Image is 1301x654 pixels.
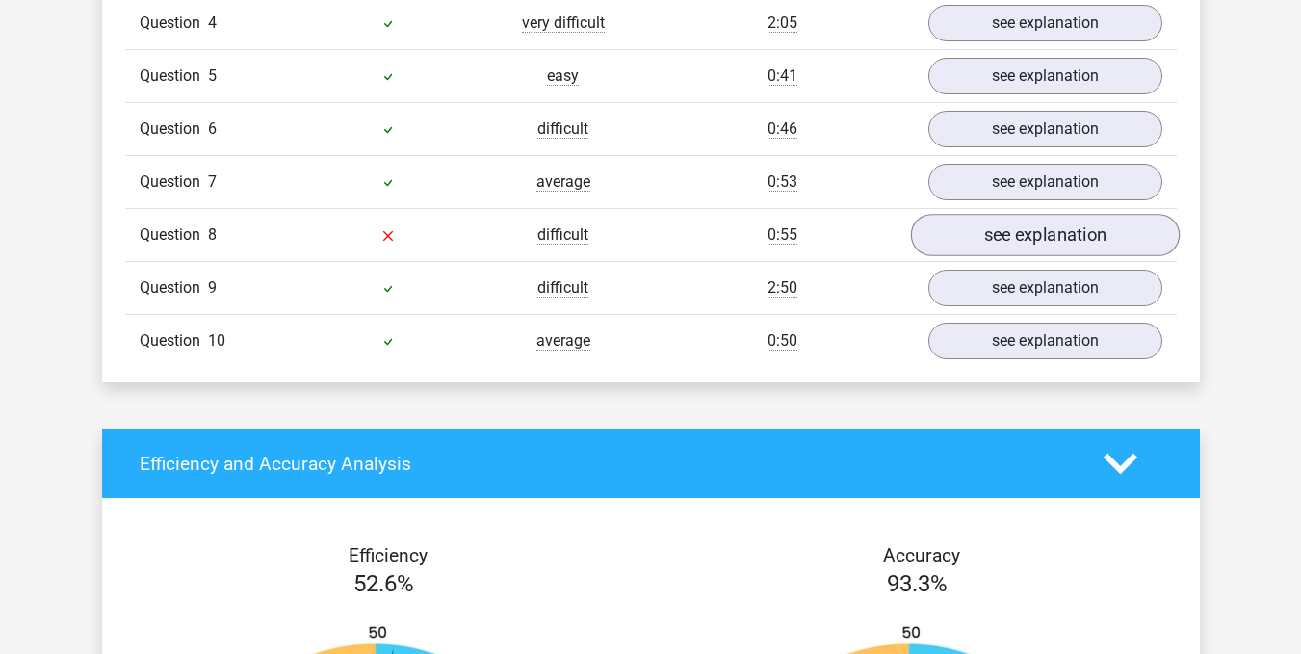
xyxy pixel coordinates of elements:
span: 93.3% [887,570,948,597]
span: Question [140,12,208,35]
span: average [536,172,590,192]
span: easy [547,66,579,86]
span: difficult [537,225,588,245]
a: see explanation [928,5,1162,41]
span: average [536,331,590,351]
span: 2:50 [768,278,797,298]
span: Question [140,65,208,88]
span: 5 [208,66,217,85]
span: 9 [208,278,217,297]
a: see explanation [928,164,1162,200]
h4: Accuracy [673,544,1170,566]
span: 0:53 [768,172,797,192]
a: see explanation [910,214,1179,256]
span: Question [140,170,208,194]
span: 10 [208,331,225,350]
a: see explanation [928,270,1162,306]
span: 7 [208,172,217,191]
span: 52.6% [353,570,414,597]
span: 0:50 [768,331,797,351]
a: see explanation [928,111,1162,147]
span: 6 [208,119,217,138]
span: Question [140,223,208,247]
span: difficult [537,119,588,139]
h4: Efficiency [140,544,637,566]
span: 0:41 [768,66,797,86]
span: Question [140,118,208,141]
span: very difficult [522,13,605,33]
a: see explanation [928,323,1162,359]
h4: Efficiency and Accuracy Analysis [140,453,1075,475]
span: 4 [208,13,217,32]
span: difficult [537,278,588,298]
span: Question [140,329,208,353]
span: 0:55 [768,225,797,245]
a: see explanation [928,58,1162,94]
span: 8 [208,225,217,244]
span: 2:05 [768,13,797,33]
span: Question [140,276,208,300]
span: 0:46 [768,119,797,139]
